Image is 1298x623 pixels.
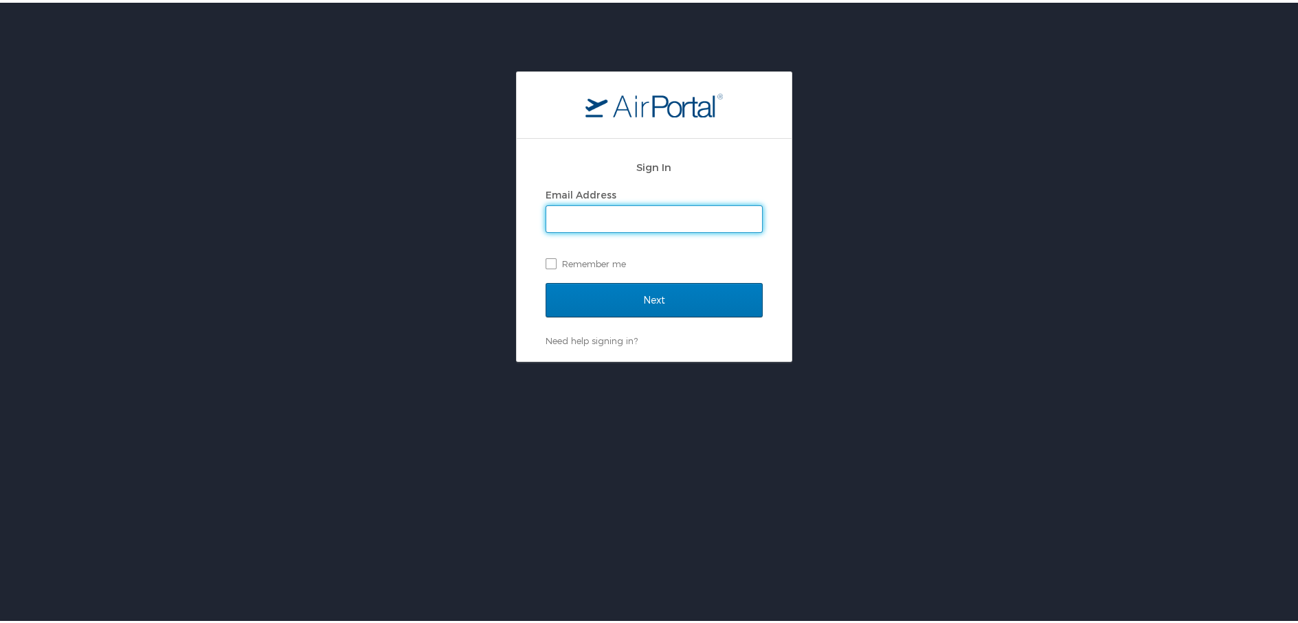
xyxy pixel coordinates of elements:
a: Need help signing in? [546,332,638,343]
label: Email Address [546,186,616,198]
img: logo [585,90,723,115]
h2: Sign In [546,157,763,172]
label: Remember me [546,251,763,271]
input: Next [546,280,763,315]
